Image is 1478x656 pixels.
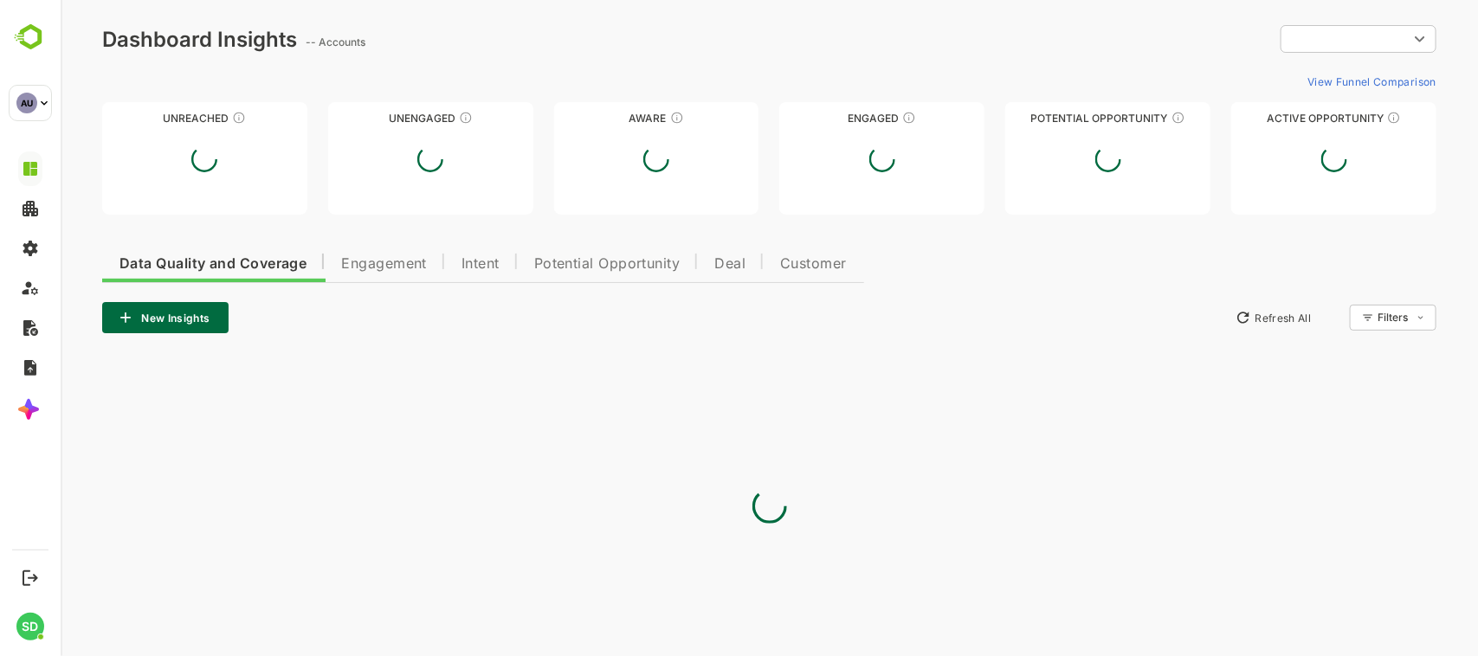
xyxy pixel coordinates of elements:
div: Aware [494,112,699,125]
span: Potential Opportunity [474,257,620,271]
div: ​ [1220,23,1376,55]
span: Customer [720,257,786,271]
button: New Insights [42,302,168,333]
button: View Funnel Comparison [1240,68,1376,95]
img: BambooboxLogoMark.f1c84d78b4c51b1a7b5f700c9845e183.svg [9,21,53,54]
div: These accounts have just entered the buying cycle and need further nurturing [610,111,623,125]
div: Engaged [719,112,924,125]
div: Unengaged [268,112,473,125]
div: SD [16,613,44,640]
div: Unreached [42,112,247,125]
div: These accounts are warm, further nurturing would qualify them to MQAs [842,111,855,125]
div: Potential Opportunity [945,112,1150,125]
span: Engagement [281,257,366,271]
div: Filters [1315,302,1376,333]
div: Filters [1317,311,1348,324]
span: Intent [401,257,439,271]
div: These accounts are MQAs and can be passed on to Inside Sales [1111,111,1125,125]
div: These accounts have not been engaged with for a defined time period [171,111,185,125]
ag: -- Accounts [245,35,310,48]
span: Data Quality and Coverage [59,257,246,271]
button: Logout [18,566,42,589]
div: Dashboard Insights [42,27,236,52]
button: Refresh All [1167,304,1258,331]
div: Active Opportunity [1171,112,1376,125]
span: Deal [654,257,685,271]
div: AU [16,93,37,113]
div: These accounts have open opportunities which might be at any of the Sales Stages [1326,111,1340,125]
div: These accounts have not shown enough engagement and need nurturing [398,111,412,125]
